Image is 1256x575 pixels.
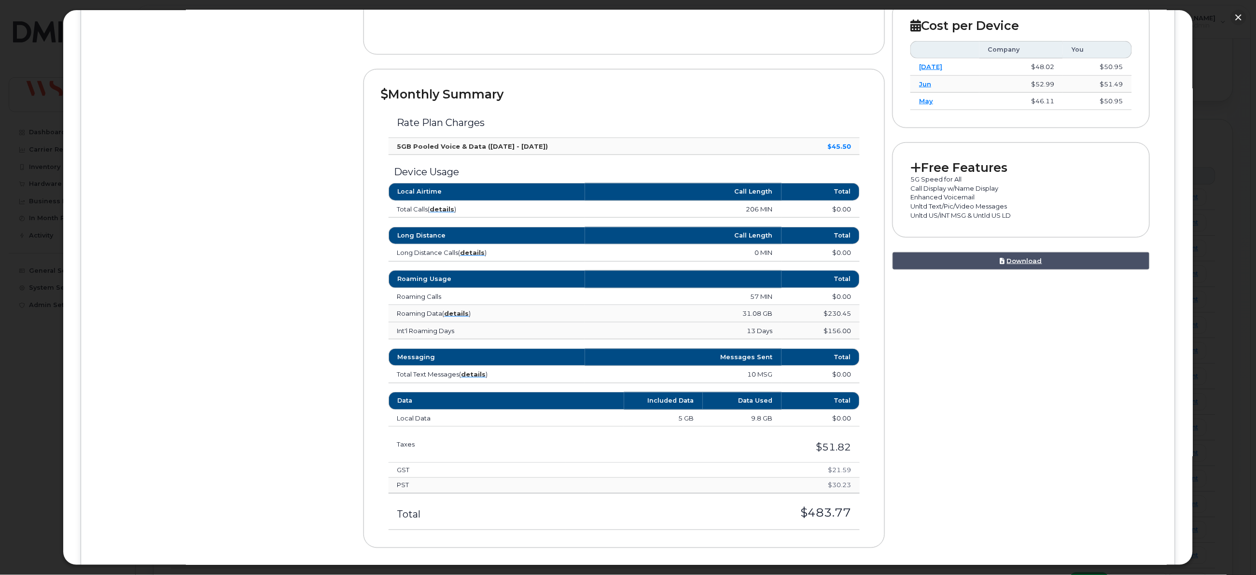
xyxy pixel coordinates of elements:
[910,202,1131,211] p: Unltd Text/Pic/Video Messages
[782,349,860,366] th: Total
[585,323,782,340] td: 13 Days
[585,349,782,366] th: Messages Sent
[703,410,782,427] td: 9.8 GB
[430,205,455,213] a: details
[389,349,585,366] th: Messaging
[574,442,851,453] h3: $51.82
[782,270,860,288] th: Total
[782,288,860,306] td: $0.00
[703,392,782,409] th: Data Used
[585,366,782,383] td: 10 MSG
[782,201,860,218] td: $0.00
[782,366,860,383] td: $0.00
[910,211,1131,220] p: Unltd US/INT MSG & Untld US LD
[397,467,580,474] h4: GST
[389,392,624,409] th: Data
[782,244,860,262] td: $0.00
[585,305,782,323] td: 31.08 GB
[445,309,469,317] a: details
[459,249,487,256] span: ( )
[460,370,488,378] span: ( )
[893,252,1149,270] a: Download
[597,482,851,489] h4: $30.23
[624,410,703,427] td: 5 GB
[397,441,557,448] h3: Taxes
[585,201,782,218] td: 206 MIN
[585,183,782,200] th: Call Length
[389,270,585,288] th: Roaming Usage
[910,184,1131,193] p: Call Display w/Name Display
[782,410,860,427] td: $0.00
[910,175,1131,184] p: 5G Speed for All
[624,392,703,409] th: Included Data
[397,482,580,489] h4: PST
[597,467,851,474] h4: $21.59
[461,249,485,256] a: details
[782,323,860,340] td: $156.00
[389,227,585,244] th: Long Distance
[782,305,860,323] td: $230.45
[574,507,851,519] h3: $483.77
[389,305,585,323] td: Roaming Data
[389,410,624,427] td: Local Data
[585,244,782,262] td: 0 MIN
[443,309,471,317] span: ( )
[585,227,782,244] th: Call Length
[782,183,860,200] th: Total
[389,183,585,200] th: Local Airtime
[782,392,860,409] th: Total
[585,288,782,306] td: 57 MIN
[910,160,1131,175] h2: Free Features
[428,205,457,213] span: ( )
[389,244,585,262] td: Long Distance Calls
[389,323,585,340] td: Int'l Roaming Days
[910,193,1131,202] p: Enhanced Voicemail
[389,201,585,218] td: Total Calls
[397,509,557,520] h3: Total
[389,288,585,306] td: Roaming Calls
[389,167,860,177] h3: Device Usage
[389,366,585,383] td: Total Text Messages
[782,227,860,244] th: Total
[461,370,486,378] a: details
